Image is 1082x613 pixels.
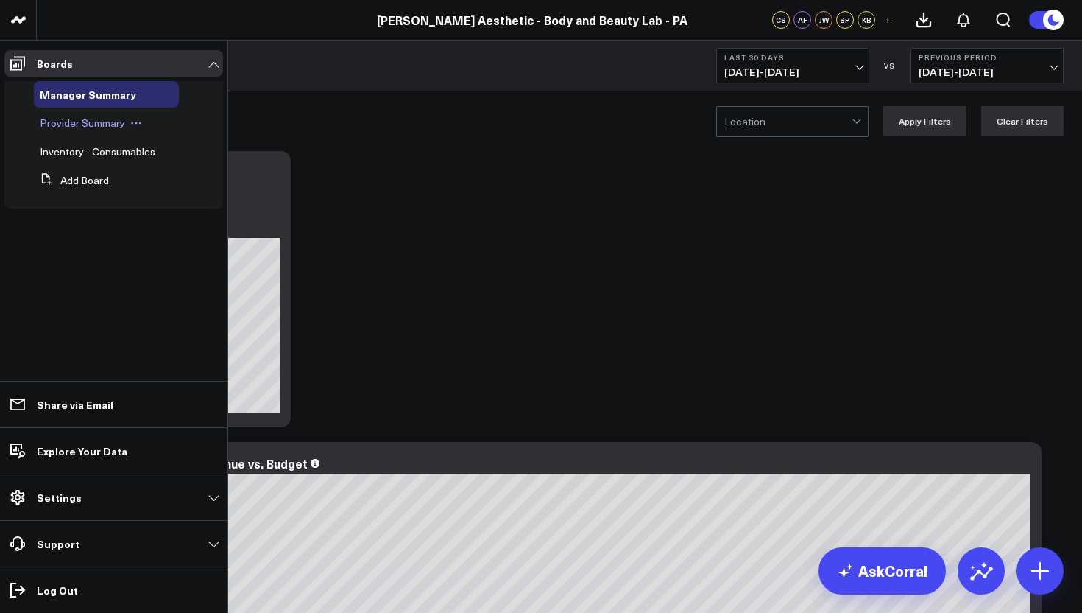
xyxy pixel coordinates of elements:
[40,144,155,158] span: Inventory - Consumables
[879,11,897,29] button: +
[37,445,127,457] p: Explore Your Data
[37,538,79,550] p: Support
[34,167,109,194] button: Add Board
[40,87,136,102] span: Manager Summary
[910,48,1064,83] button: Previous Period[DATE]-[DATE]
[981,106,1064,136] button: Clear Filters
[37,57,73,69] p: Boards
[40,146,155,158] a: Inventory - Consumables
[793,11,811,29] div: AF
[772,11,790,29] div: CS
[37,584,78,596] p: Log Out
[919,66,1056,78] span: [DATE] - [DATE]
[724,53,861,62] b: Last 30 Days
[877,61,903,70] div: VS
[40,117,125,129] a: Provider Summary
[815,11,832,29] div: JW
[818,547,946,595] a: AskCorral
[883,106,966,136] button: Apply Filters
[716,48,869,83] button: Last 30 Days[DATE]-[DATE]
[885,15,891,25] span: +
[377,12,687,28] a: [PERSON_NAME] Aesthetic - Body and Beauty Lab - PA
[40,88,136,100] a: Manager Summary
[836,11,854,29] div: SP
[919,53,1056,62] b: Previous Period
[858,11,875,29] div: KB
[37,491,82,503] p: Settings
[4,577,223,603] a: Log Out
[40,116,125,130] span: Provider Summary
[724,66,861,78] span: [DATE] - [DATE]
[37,399,113,410] p: Share via Email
